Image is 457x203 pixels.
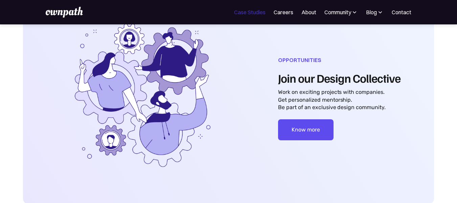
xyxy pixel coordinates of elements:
div: Community [324,8,358,16]
a: Know more [278,119,334,140]
a: Careers [274,8,293,16]
div: Community [324,8,351,16]
a: About [301,8,316,16]
h2: Join our Design Collective [278,71,401,85]
div: Blog [366,8,384,16]
a: Contact [392,8,411,16]
div: Work on exciting projects with companies. Get personalized mentorship. Be part of an exclusive de... [278,88,386,111]
a: Case Studies [234,8,266,16]
div: Opportunities [278,56,401,64]
div: Blog [366,8,377,16]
